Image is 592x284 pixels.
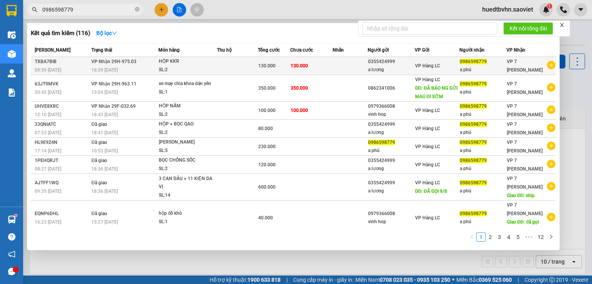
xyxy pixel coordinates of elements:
[459,47,484,53] span: Người nhận
[35,139,89,147] div: HL9E9Z4N
[159,88,217,97] div: SL: 1
[258,63,276,68] span: 130.000
[467,232,476,242] button: left
[159,156,217,165] div: BỌC CHỐNG SỐC
[510,24,547,33] span: Kết nối tổng đài
[135,6,140,13] span: close-circle
[15,214,17,217] sup: 1
[460,187,506,195] div: a phú
[507,193,535,198] span: Giao DĐ: ship
[368,47,389,53] span: Người gửi
[258,126,273,131] span: 80.000
[368,187,414,195] div: a lương
[547,182,555,190] span: plus-circle
[486,233,494,241] a: 2
[35,189,61,194] span: 09:35 [DATE]
[368,129,414,137] div: a lương
[8,50,16,58] img: warehouse-icon
[7,5,17,17] img: logo-vxr
[91,158,107,163] span: Đã giao
[35,148,61,154] span: 17:14 [DATE]
[159,102,217,110] div: HỘP NẤM
[35,130,61,135] span: 07:53 [DATE]
[415,162,440,167] span: VP Hàng LC
[467,232,476,242] li: Previous Page
[91,104,136,109] span: VP Nhận 29F-032.69
[368,66,414,74] div: a lương
[91,180,107,185] span: Đã giao
[503,22,553,35] button: Kết nối tổng đài
[460,211,487,216] span: 0986598779
[96,30,117,36] strong: Bộ lọc
[91,189,118,194] span: 18:36 [DATE]
[91,219,118,225] span: 15:27 [DATE]
[258,184,276,190] span: 600.000
[31,29,90,37] h3: Kết quả tìm kiếm ( 116 )
[368,58,414,66] div: 0355424999
[158,47,180,53] span: Món hàng
[91,130,118,135] span: 18:41 [DATE]
[217,47,232,53] span: Thu hộ
[477,233,485,241] a: 1
[415,77,440,82] span: VP Hàng LC
[35,47,71,53] span: [PERSON_NAME]
[547,160,555,168] span: plus-circle
[415,180,440,185] span: VP Hàng LC
[460,81,487,87] span: 0986598779
[368,157,414,165] div: 0355424999
[460,218,506,226] div: a phú
[91,81,136,87] span: VP Nhận 29H-963.11
[35,219,61,225] span: 16:23 [DATE]
[368,210,414,218] div: 0979366008
[547,61,555,69] span: plus-circle
[91,148,118,154] span: 10:53 [DATE]
[35,120,89,129] div: 33QNIATC
[258,108,276,113] span: 100.000
[486,232,495,242] li: 2
[460,165,506,173] div: a phú
[258,215,273,221] span: 40.000
[513,232,523,242] li: 5
[258,47,280,53] span: Tổng cước
[159,129,217,137] div: SL: 2
[460,88,506,96] div: a phú
[8,233,15,241] span: question-circle
[91,122,107,127] span: Đã giao
[523,232,535,242] li: Next 5 Pages
[460,66,506,74] div: a phú
[507,59,543,73] span: VP 7 [PERSON_NAME]
[368,84,414,92] div: 0862341006
[549,234,553,239] span: right
[469,234,474,239] span: left
[476,232,486,242] li: 1
[368,120,414,129] div: 0355424999
[507,81,543,95] span: VP 7 [PERSON_NAME]
[42,5,133,14] input: Tìm tên, số ĐT hoặc mã đơn
[35,157,89,165] div: 1PEHQRJT
[495,232,504,242] li: 3
[35,67,61,73] span: 09:59 [DATE]
[8,251,15,258] span: notification
[258,162,276,167] span: 120.000
[507,219,539,233] span: Giao DĐ: đã gọi 6/8
[368,165,414,173] div: a lương
[523,232,535,242] span: •••
[159,110,217,119] div: SL: 2
[535,233,546,241] a: 12
[547,232,556,242] button: right
[460,110,506,119] div: a phú
[547,105,555,114] span: plus-circle
[507,158,543,172] span: VP 7 [PERSON_NAME]
[91,47,112,53] span: Trạng thái
[547,124,555,132] span: plus-circle
[507,176,543,190] span: VP 7 [PERSON_NAME]
[505,233,513,241] a: 4
[35,166,61,172] span: 08:27 [DATE]
[258,144,276,149] span: 230.000
[159,147,217,155] div: SL: 5
[91,59,136,64] span: VP Nhận 29H-975.03
[35,90,61,95] span: 20:45 [DATE]
[8,31,16,39] img: warehouse-icon
[35,102,89,110] div: UHVE8XRC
